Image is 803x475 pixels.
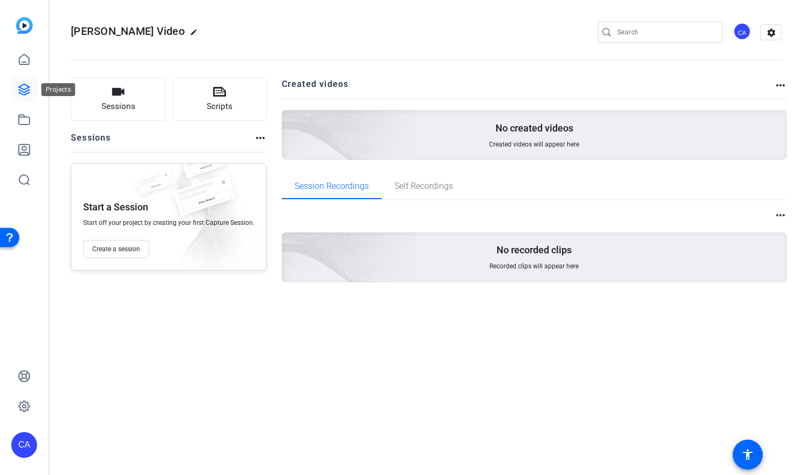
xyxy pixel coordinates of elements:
[295,182,369,191] span: Session Recordings
[92,245,140,253] span: Create a session
[774,79,787,92] mat-icon: more_horiz
[495,122,573,135] p: No created videos
[489,140,579,149] span: Created videos will appear here
[83,201,148,214] p: Start a Session
[162,126,418,359] img: embarkstudio-empty-session.png
[395,182,453,191] span: Self Recordings
[174,148,233,187] img: fake-session.png
[490,262,579,271] span: Recorded clips will appear here
[207,100,232,113] span: Scripts
[71,78,166,121] button: Sessions
[254,131,267,144] mat-icon: more_horiz
[164,174,244,228] img: fake-session.png
[617,26,714,39] input: Search
[83,218,254,227] span: Start off your project by creating your first Capture Session.
[282,78,775,99] h2: Created videos
[761,25,782,41] mat-icon: settings
[101,100,135,113] span: Sessions
[162,4,418,237] img: Creted videos background
[741,448,754,461] mat-icon: accessibility
[733,23,751,40] div: CA
[774,209,787,222] mat-icon: more_horiz
[497,244,572,257] p: No recorded clips
[71,25,185,38] span: [PERSON_NAME] Video
[83,240,149,258] button: Create a session
[190,28,203,41] mat-icon: edit
[71,131,111,152] h2: Sessions
[41,83,75,96] div: Projects
[11,432,37,458] div: CA
[172,78,267,121] button: Scripts
[16,17,33,34] img: blue-gradient.svg
[157,160,261,275] img: embarkstudio-empty-session.png
[130,170,179,202] img: fake-session.png
[733,23,752,41] ngx-avatar: Catherine Ambrose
